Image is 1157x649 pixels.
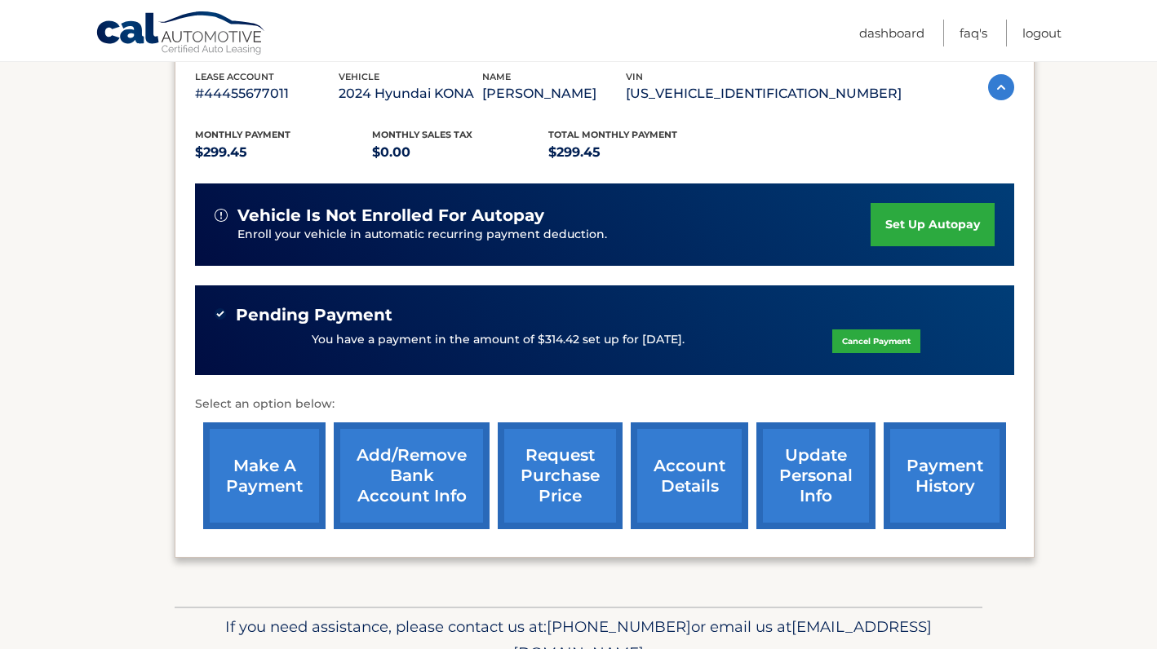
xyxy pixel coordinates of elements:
[195,141,372,164] p: $299.45
[339,71,379,82] span: vehicle
[547,617,691,636] span: [PHONE_NUMBER]
[960,20,987,46] a: FAQ's
[195,82,339,105] p: #44455677011
[548,129,677,140] span: Total Monthly Payment
[548,141,725,164] p: $299.45
[482,71,511,82] span: name
[498,422,623,529] a: request purchase price
[195,129,290,140] span: Monthly Payment
[237,226,871,244] p: Enroll your vehicle in automatic recurring payment deduction.
[756,422,876,529] a: update personal info
[482,82,626,105] p: [PERSON_NAME]
[95,11,267,58] a: Cal Automotive
[203,422,326,529] a: make a payment
[626,71,643,82] span: vin
[1022,20,1062,46] a: Logout
[884,422,1006,529] a: payment history
[195,71,274,82] span: lease account
[988,74,1014,100] img: accordion-active.svg
[372,141,549,164] p: $0.00
[626,82,902,105] p: [US_VEHICLE_IDENTIFICATION_NUMBER]
[215,308,226,320] img: check-green.svg
[832,329,920,353] a: Cancel Payment
[339,82,482,105] p: 2024 Hyundai KONA
[871,203,995,246] a: set up autopay
[372,129,472,140] span: Monthly sales Tax
[215,209,228,222] img: alert-white.svg
[236,305,392,325] span: Pending Payment
[312,331,685,349] p: You have a payment in the amount of $314.42 set up for [DATE].
[237,205,544,226] span: vehicle is not enrolled for autopay
[195,395,1014,414] p: Select an option below:
[631,422,748,529] a: account details
[859,20,924,46] a: Dashboard
[334,422,490,529] a: Add/Remove bank account info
